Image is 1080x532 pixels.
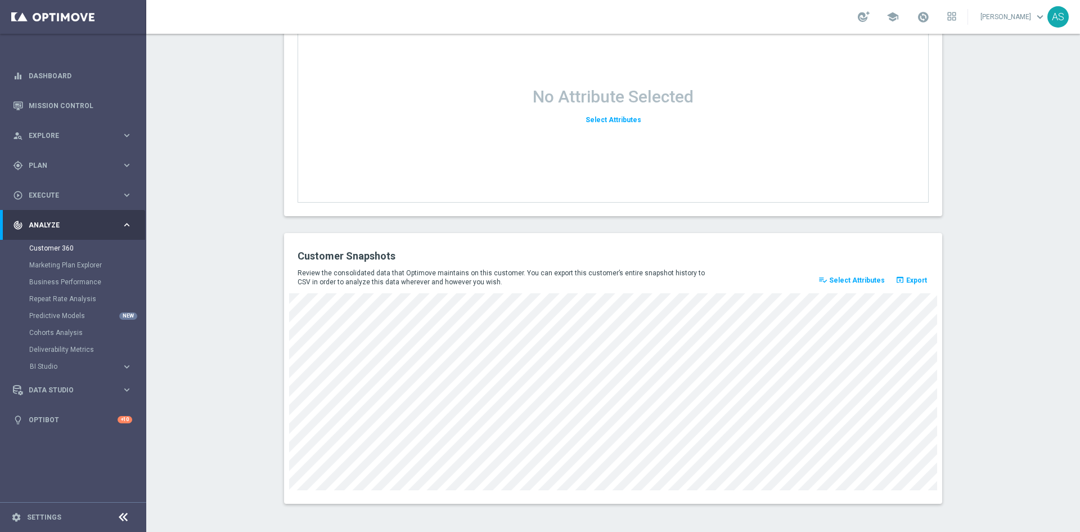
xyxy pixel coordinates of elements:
button: BI Studio keyboard_arrow_right [29,362,133,371]
span: Export [906,276,927,284]
i: keyboard_arrow_right [121,220,132,230]
a: Marketing Plan Explorer [29,261,117,270]
div: Analyze [13,220,121,230]
div: Plan [13,160,121,171]
div: Repeat Rate Analysis [29,290,145,307]
button: track_changes Analyze keyboard_arrow_right [12,221,133,230]
div: Dashboard [13,61,132,91]
span: BI Studio [30,363,110,370]
div: Cohorts Analysis [29,324,145,341]
div: BI Studio [29,358,145,375]
div: Predictive Models [29,307,145,324]
div: Business Performance [29,274,145,290]
span: Analyze [29,222,121,229]
a: Customer 360 [29,244,117,253]
div: Data Studio [13,385,121,395]
a: [PERSON_NAME]keyboard_arrow_down [979,8,1047,25]
div: Mission Control [13,91,132,120]
i: equalizer [13,71,23,81]
span: Plan [29,162,121,169]
button: equalizer Dashboard [12,71,133,81]
div: Explore [13,131,121,141]
span: school [886,11,899,23]
i: person_search [13,131,23,141]
div: AS [1047,6,1069,28]
button: playlist_add_check Select Attributes [817,272,886,288]
i: keyboard_arrow_right [121,130,132,141]
a: Dashboard [29,61,132,91]
button: person_search Explore keyboard_arrow_right [12,131,133,140]
button: play_circle_outline Execute keyboard_arrow_right [12,191,133,200]
p: Review the consolidated data that Optimove maintains on this customer. You can export this custom... [298,269,713,287]
i: gps_fixed [13,160,23,171]
i: open_in_browser [895,275,904,284]
button: gps_fixed Plan keyboard_arrow_right [12,161,133,170]
button: lightbulb Optibot +10 [12,415,133,424]
div: Deliverability Metrics [29,341,145,358]
i: lightbulb [13,415,23,425]
button: Data Studio keyboard_arrow_right [12,386,133,395]
a: Optibot [29,405,118,435]
a: Deliverability Metrics [29,345,117,354]
span: keyboard_arrow_down [1034,11,1046,23]
div: Customer 360 [29,240,145,257]
i: track_changes [13,220,23,230]
span: Explore [29,132,121,139]
h1: No Attribute Selected [533,87,694,107]
i: play_circle_outline [13,190,23,200]
div: Execute [13,190,121,200]
a: Mission Control [29,91,132,120]
a: Repeat Rate Analysis [29,294,117,303]
span: Data Studio [29,387,121,394]
div: BI Studio [30,363,121,370]
div: Optibot [13,405,132,435]
i: settings [11,512,21,522]
i: keyboard_arrow_right [121,361,132,372]
button: open_in_browser Export [894,272,929,288]
span: Execute [29,192,121,199]
i: keyboard_arrow_right [121,190,132,200]
h2: Customer Snapshots [298,249,605,263]
a: Predictive Models [29,311,117,320]
a: Business Performance [29,278,117,287]
div: Marketing Plan Explorer [29,257,145,274]
div: NEW [119,312,137,320]
div: +10 [118,416,132,423]
i: keyboard_arrow_right [121,160,132,171]
button: Select Attributes [584,113,643,128]
a: Cohorts Analysis [29,328,117,337]
span: Select Attributes [586,116,641,124]
i: keyboard_arrow_right [121,385,132,395]
span: Select Attributes [829,276,885,284]
a: Settings [27,514,61,521]
button: Mission Control [12,101,133,110]
i: playlist_add_check [818,275,827,284]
